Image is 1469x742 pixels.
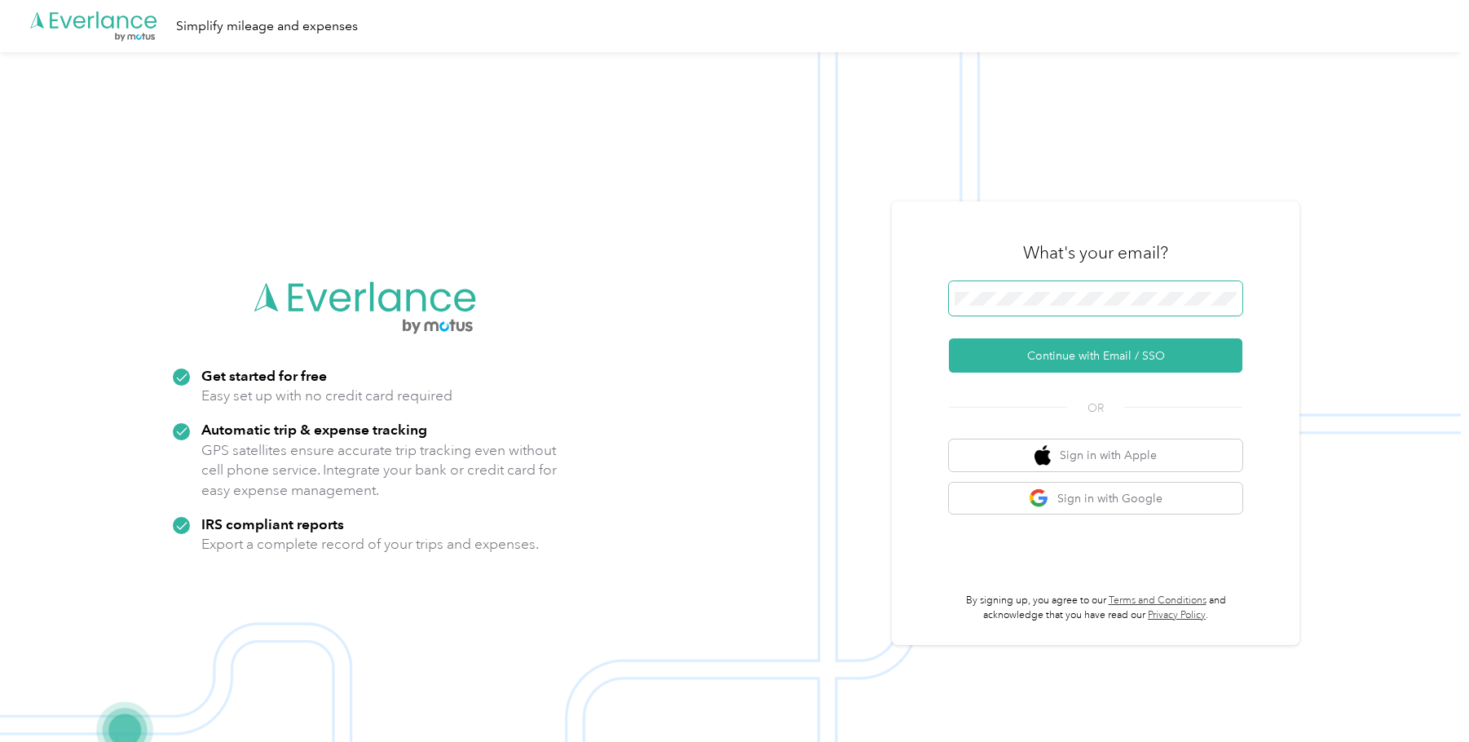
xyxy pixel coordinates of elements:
[1029,488,1049,509] img: google logo
[949,338,1242,373] button: Continue with Email / SSO
[1023,241,1168,264] h3: What's your email?
[201,534,539,554] p: Export a complete record of your trips and expenses.
[949,483,1242,515] button: google logoSign in with Google
[201,421,427,438] strong: Automatic trip & expense tracking
[1067,400,1124,417] span: OR
[949,439,1242,471] button: apple logoSign in with Apple
[1148,609,1206,621] a: Privacy Policy
[201,367,327,384] strong: Get started for free
[201,440,558,501] p: GPS satellites ensure accurate trip tracking even without cell phone service. Integrate your bank...
[201,515,344,532] strong: IRS compliant reports
[1034,445,1051,466] img: apple logo
[949,594,1242,622] p: By signing up, you agree to our and acknowledge that you have read our .
[176,16,358,37] div: Simplify mileage and expenses
[1109,594,1207,607] a: Terms and Conditions
[201,386,452,406] p: Easy set up with no credit card required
